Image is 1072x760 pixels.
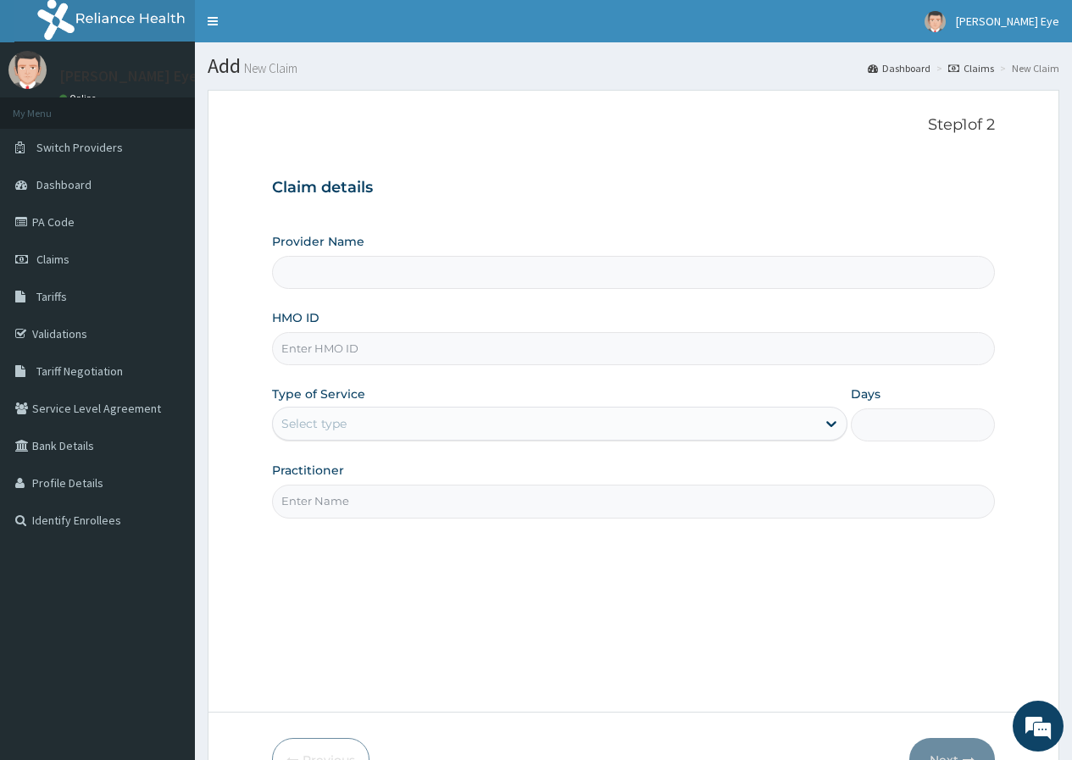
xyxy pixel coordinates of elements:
[36,252,69,267] span: Claims
[59,92,100,104] a: Online
[996,61,1059,75] li: New Claim
[59,69,197,84] p: [PERSON_NAME] Eye
[281,415,347,432] div: Select type
[272,233,364,250] label: Provider Name
[36,140,123,155] span: Switch Providers
[36,177,92,192] span: Dashboard
[36,363,123,379] span: Tariff Negotiation
[8,51,47,89] img: User Image
[272,332,995,365] input: Enter HMO ID
[948,61,994,75] a: Claims
[272,179,995,197] h3: Claim details
[208,55,1059,77] h1: Add
[956,14,1059,29] span: [PERSON_NAME] Eye
[36,289,67,304] span: Tariffs
[925,11,946,32] img: User Image
[272,309,319,326] label: HMO ID
[272,462,344,479] label: Practitioner
[272,386,365,402] label: Type of Service
[851,386,880,402] label: Days
[272,485,995,518] input: Enter Name
[272,116,995,135] p: Step 1 of 2
[241,62,297,75] small: New Claim
[868,61,930,75] a: Dashboard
